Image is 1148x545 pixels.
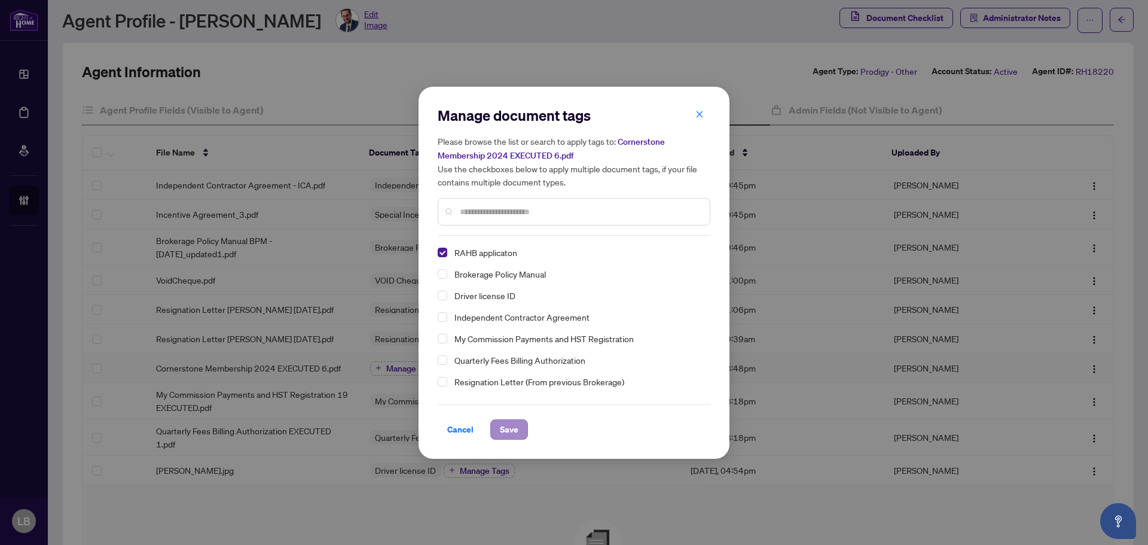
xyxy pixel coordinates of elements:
[438,334,447,343] span: Select My Commission Payments and HST Registration
[454,353,585,367] span: Quarterly Fees Billing Authorization
[450,310,703,324] span: Independent Contractor Agreement
[695,110,704,118] span: close
[450,245,703,260] span: RAHB applicaton
[454,267,546,281] span: Brokerage Policy Manual
[450,375,703,389] span: Resignation Letter (From previous Brokerage)
[438,248,447,257] span: Select RAHB applicaton
[490,419,528,440] button: Save
[454,288,515,303] span: Driver license ID
[454,331,634,346] span: My Commission Payments and HST Registration
[1100,503,1136,539] button: Open asap
[438,312,447,322] span: Select Independent Contractor Agreement
[450,353,703,367] span: Quarterly Fees Billing Authorization
[450,331,703,346] span: My Commission Payments and HST Registration
[438,419,483,440] button: Cancel
[438,106,710,125] h2: Manage document tags
[454,375,624,389] span: Resignation Letter (From previous Brokerage)
[438,377,447,386] span: Select Resignation Letter (From previous Brokerage)
[450,288,703,303] span: Driver license ID
[454,310,590,324] span: Independent Contractor Agreement
[438,355,447,365] span: Select Quarterly Fees Billing Authorization
[450,267,703,281] span: Brokerage Policy Manual
[438,291,447,300] span: Select Driver license ID
[438,269,447,279] span: Select Brokerage Policy Manual
[500,420,518,439] span: Save
[447,420,474,439] span: Cancel
[438,135,710,188] h5: Please browse the list or search to apply tags to: Use the checkboxes below to apply multiple doc...
[438,136,665,161] span: Cornerstone Membership 2024 EXECUTED 6.pdf
[454,245,517,260] span: RAHB applicaton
